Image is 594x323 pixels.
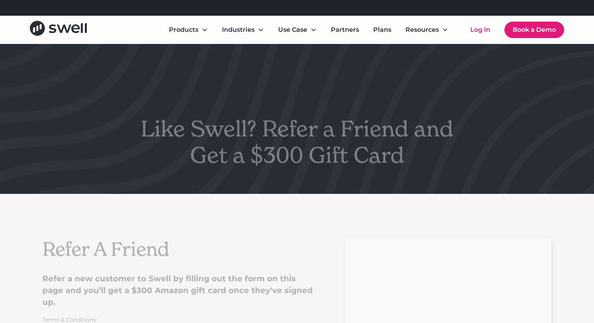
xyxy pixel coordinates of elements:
[42,238,317,261] h2: Refer A Friend
[278,25,307,35] div: Use Case
[163,22,214,38] div: Products
[367,22,398,38] a: Plans
[141,116,453,168] h1: Like Swell? Refer a Friend and Get a $300 Gift Card
[216,22,270,38] div: Industries
[222,25,255,35] div: Industries
[272,22,323,38] div: Use Case
[169,25,198,35] div: Products
[30,21,87,38] a: home
[462,22,498,38] a: Log In
[324,22,365,38] a: Partners
[42,274,313,307] strong: Refer a new customer to Swell by filling out the form on this page and you’ll get a $300 Amazon g...
[405,25,439,35] div: Resources
[504,22,564,38] a: Book a Demo
[399,22,455,38] div: Resources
